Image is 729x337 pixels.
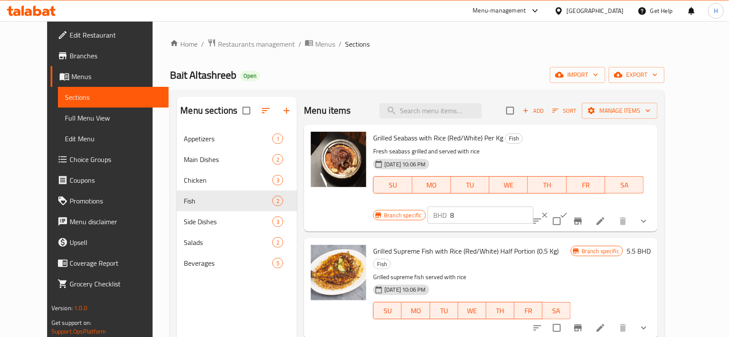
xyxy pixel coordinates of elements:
nav: Menu sections [177,125,297,277]
a: Menus [305,38,335,50]
span: FR [518,305,539,317]
div: items [272,237,283,248]
div: Beverages5 [177,253,297,273]
span: Menu disclaimer [70,216,162,227]
a: Restaurants management [208,38,295,50]
span: Sections [345,39,370,49]
h2: Menu sections [180,104,237,117]
div: Appetizers1 [177,128,297,149]
h6: 5.5 BHD [627,245,651,257]
span: Main Dishes [184,154,272,165]
a: Grocery Checklist [51,273,169,294]
span: Sort [553,106,576,116]
a: Edit menu item [595,323,606,333]
button: delete [613,211,633,232]
span: 2 [273,156,283,164]
span: Sort sections [256,100,276,121]
span: SA [609,179,640,191]
button: SU [373,176,412,194]
button: import [550,67,605,83]
span: MO [416,179,448,191]
button: Branch-specific-item [568,211,588,232]
span: Menus [71,71,162,82]
button: FR [515,302,543,319]
span: WE [462,305,483,317]
span: Branches [70,51,162,61]
span: H [714,6,718,16]
span: Promotions [70,196,162,206]
span: 3 [273,218,283,226]
svg: Show Choices [639,323,649,333]
span: Get support on: [51,317,91,328]
span: Grilled Seabass with Rice (Red/White) Per Kg [373,131,503,144]
div: Main Dishes2 [177,149,297,170]
span: TU [434,305,455,317]
button: SA [605,176,644,194]
span: Upsell [70,237,162,248]
div: Fish [505,134,523,144]
div: Side Dishes3 [177,211,297,232]
div: Salads2 [177,232,297,253]
span: Full Menu View [65,113,162,123]
button: ok [554,206,573,225]
span: TH [531,179,563,191]
a: Sections [58,87,169,108]
span: Beverages [184,258,272,268]
a: Coupons [51,170,169,191]
span: Appetizers [184,134,272,144]
div: Salads [184,237,272,248]
span: Edit Restaurant [70,30,162,40]
span: Restaurants management [218,39,295,49]
span: 2 [273,238,283,247]
div: [GEOGRAPHIC_DATA] [567,6,624,16]
p: BHD [434,210,447,220]
li: / [339,39,342,49]
span: 3 [273,176,283,184]
div: Fish2 [177,191,297,211]
button: export [609,67,665,83]
span: Grilled Supreme Fish with Rice (Red/White) Half Portion (0.5 Kg) [373,245,559,258]
button: MO [412,176,451,194]
a: Home [170,39,198,49]
div: Menu-management [473,6,526,16]
a: Menu disclaimer [51,211,169,232]
span: SU [377,305,398,317]
span: Select section [501,102,519,120]
button: show more [633,211,654,232]
div: items [272,258,283,268]
span: TU [454,179,486,191]
a: Edit Menu [58,128,169,149]
button: MO [402,302,430,319]
nav: breadcrumb [170,38,665,50]
a: Branches [51,45,169,66]
span: Open [240,72,260,79]
a: Full Menu View [58,108,169,128]
a: Edit Restaurant [51,25,169,45]
span: Select to update [548,319,566,337]
h2: Menu items [304,104,351,117]
span: Edit Menu [65,134,162,144]
span: Add item [519,104,547,118]
div: Chicken [184,175,272,185]
button: Manage items [582,103,658,119]
span: Select all sections [237,102,256,120]
span: Fish [184,196,272,206]
span: Manage items [589,105,651,116]
div: items [272,154,283,165]
button: TU [451,176,489,194]
span: import [557,70,598,80]
span: Coupons [70,175,162,185]
span: SA [546,305,567,317]
a: Support.OpsPlatform [51,326,106,337]
span: TH [490,305,511,317]
span: Sort items [547,104,582,118]
div: Open [240,71,260,81]
span: Menus [315,39,335,49]
span: SU [377,179,409,191]
button: Add [519,104,547,118]
div: Fish [373,259,391,269]
button: WE [458,302,486,319]
span: Branch specific [380,211,425,219]
button: TH [528,176,566,194]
